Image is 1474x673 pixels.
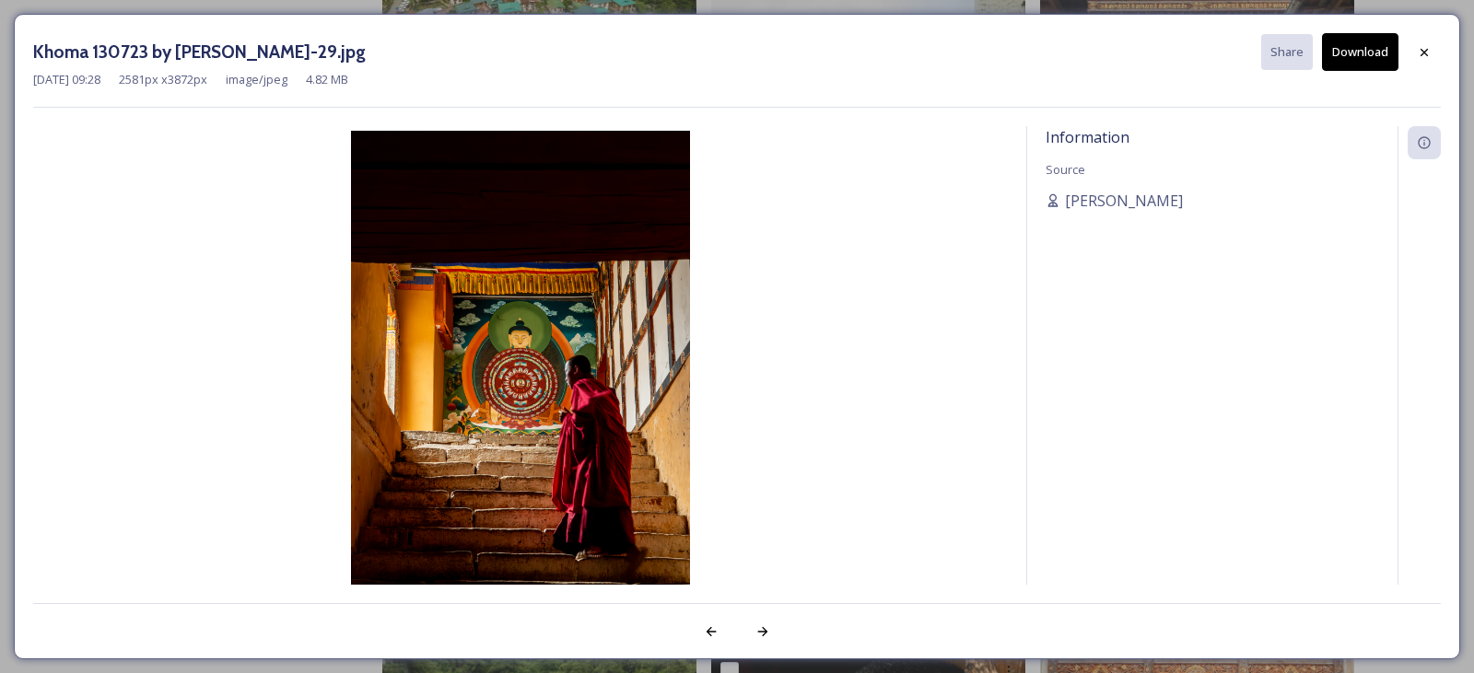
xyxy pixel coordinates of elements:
span: [PERSON_NAME] [1065,190,1183,212]
span: 4.82 MB [306,71,348,88]
span: [DATE] 09:28 [33,71,100,88]
span: image/jpeg [226,71,287,88]
span: Information [1046,127,1129,147]
span: Source [1046,161,1085,178]
h3: Khoma 130723 by [PERSON_NAME]-29.jpg [33,39,366,65]
span: 2581 px x 3872 px [119,71,207,88]
button: Download [1322,33,1398,71]
button: Share [1261,34,1313,70]
img: Khoma%20130723%20by%20Amp%20Sripimanwat-29.jpg [33,131,1008,638]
